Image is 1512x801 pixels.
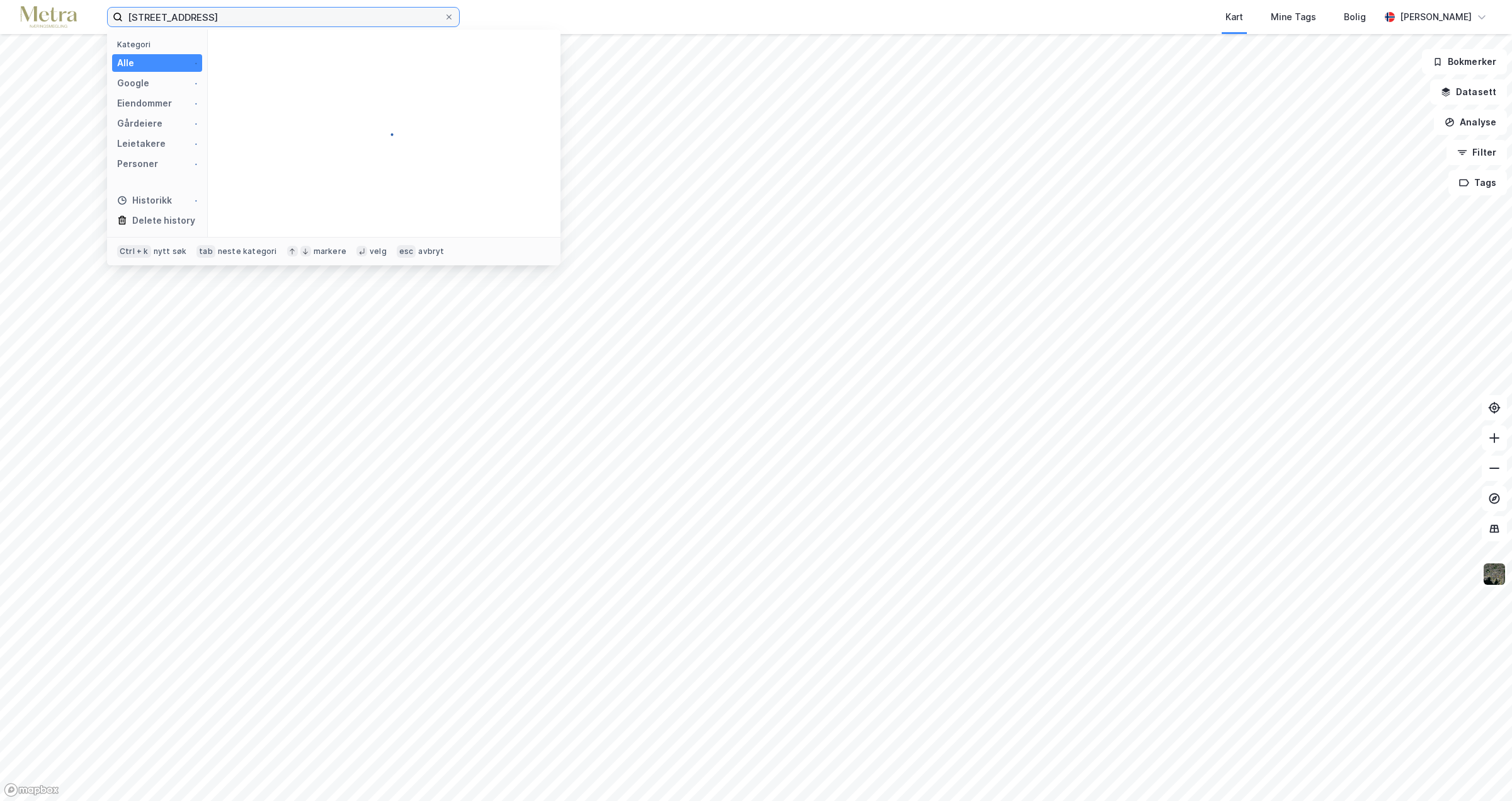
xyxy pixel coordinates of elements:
div: Delete history [132,213,195,228]
img: spinner.a6d8c91a73a9ac5275cf975e30b51cfb.svg [187,139,197,149]
img: spinner.a6d8c91a73a9ac5275cf975e30b51cfb.svg [187,118,197,129]
div: Gårdeiere [117,116,162,131]
div: markere [314,246,346,256]
img: spinner.a6d8c91a73a9ac5275cf975e30b51cfb.svg [374,124,394,144]
iframe: Chat Widget [1449,740,1512,801]
div: Kategori [117,40,202,49]
div: Ctrl + k [117,245,151,258]
button: Filter [1447,140,1507,165]
button: Tags [1448,170,1507,195]
div: esc [397,245,416,258]
div: avbryt [418,246,444,256]
img: spinner.a6d8c91a73a9ac5275cf975e30b51cfb.svg [187,195,197,205]
div: Kart [1225,9,1243,25]
div: Leietakere [117,136,166,151]
input: Søk på adresse, matrikkel, gårdeiere, leietakere eller personer [123,8,444,26]
div: Bolig [1344,9,1366,25]
div: tab [196,245,215,258]
img: spinner.a6d8c91a73a9ac5275cf975e30b51cfb.svg [187,159,197,169]
div: velg [370,246,387,256]
button: Datasett [1430,79,1507,105]
img: 9k= [1482,562,1506,586]
div: neste kategori [218,246,277,256]
a: Mapbox homepage [4,783,59,797]
button: Analyse [1434,110,1507,135]
div: [PERSON_NAME] [1400,9,1472,25]
img: spinner.a6d8c91a73a9ac5275cf975e30b51cfb.svg [187,58,197,68]
img: spinner.a6d8c91a73a9ac5275cf975e30b51cfb.svg [187,78,197,88]
div: Personer [117,156,158,171]
div: Google [117,76,149,91]
div: Kontrollprogram for chat [1449,740,1512,801]
button: Bokmerker [1422,49,1507,74]
div: Mine Tags [1271,9,1316,25]
div: Alle [117,55,134,71]
img: spinner.a6d8c91a73a9ac5275cf975e30b51cfb.svg [187,98,197,108]
img: metra-logo.256734c3b2bbffee19d4.png [20,6,77,28]
div: Eiendommer [117,96,172,111]
div: nytt søk [154,246,187,256]
div: Historikk [117,193,172,208]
